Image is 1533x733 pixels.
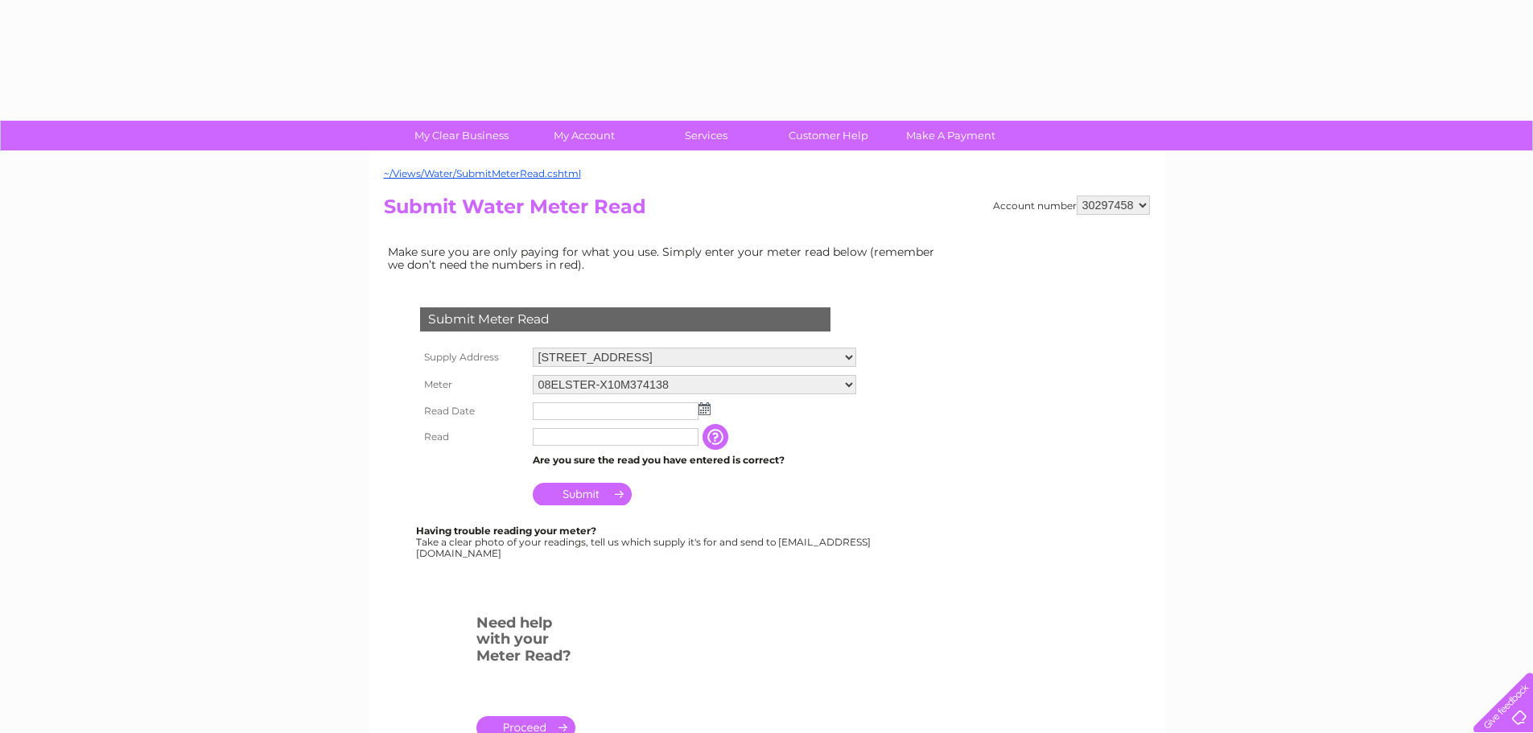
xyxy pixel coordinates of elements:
a: My Clear Business [395,121,528,150]
div: Account number [993,196,1150,215]
h2: Submit Water Meter Read [384,196,1150,226]
div: Submit Meter Read [420,307,830,331]
img: ... [699,402,711,415]
td: Are you sure the read you have entered is correct? [529,450,860,471]
a: Make A Payment [884,121,1017,150]
b: Having trouble reading your meter? [416,525,596,537]
th: Meter [416,371,529,398]
a: Services [640,121,773,150]
a: ~/Views/Water/SubmitMeterRead.cshtml [384,167,581,179]
th: Read Date [416,398,529,424]
input: Information [703,424,731,450]
input: Submit [533,483,632,505]
a: My Account [517,121,650,150]
h3: Need help with your Meter Read? [476,612,575,673]
td: Make sure you are only paying for what you use. Simply enter your meter read below (remember we d... [384,241,947,275]
th: Supply Address [416,344,529,371]
th: Read [416,424,529,450]
a: Customer Help [762,121,895,150]
div: Take a clear photo of your readings, tell us which supply it's for and send to [EMAIL_ADDRESS][DO... [416,525,873,558]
